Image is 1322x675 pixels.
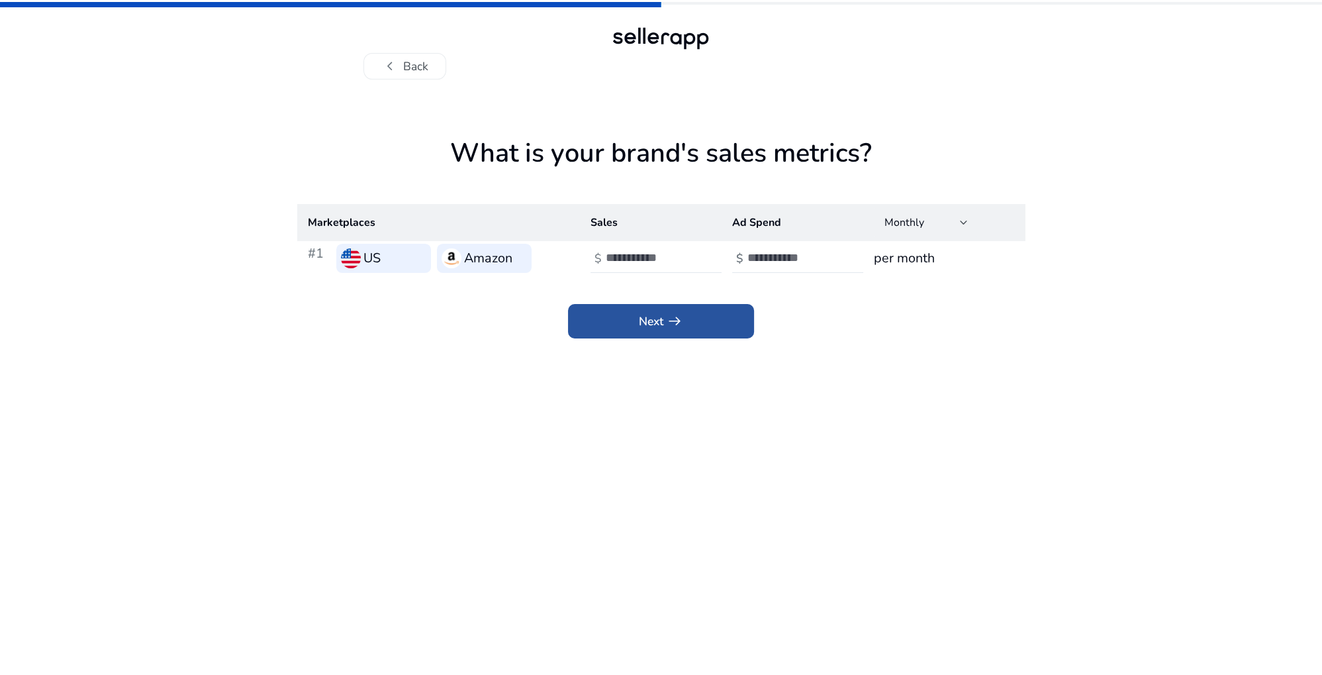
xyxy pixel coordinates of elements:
[666,313,683,330] span: arrow_right_alt
[874,248,1014,269] h3: per month
[297,204,581,241] th: Marketplaces
[594,252,602,266] h4: $
[736,252,743,266] h4: $
[363,248,381,269] h3: US
[297,138,1025,204] h1: What is your brand's sales metrics?
[722,204,863,241] th: Ad Spend
[308,244,331,273] h3: #1
[363,53,446,79] button: chevron_leftBack
[639,313,683,330] span: Next
[341,248,361,268] img: us.svg
[381,58,399,75] span: chevron_left
[464,248,512,269] h3: Amazon
[568,304,755,339] button: Nextarrow_right_alt
[884,215,924,230] span: Monthly
[580,204,722,241] th: Sales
